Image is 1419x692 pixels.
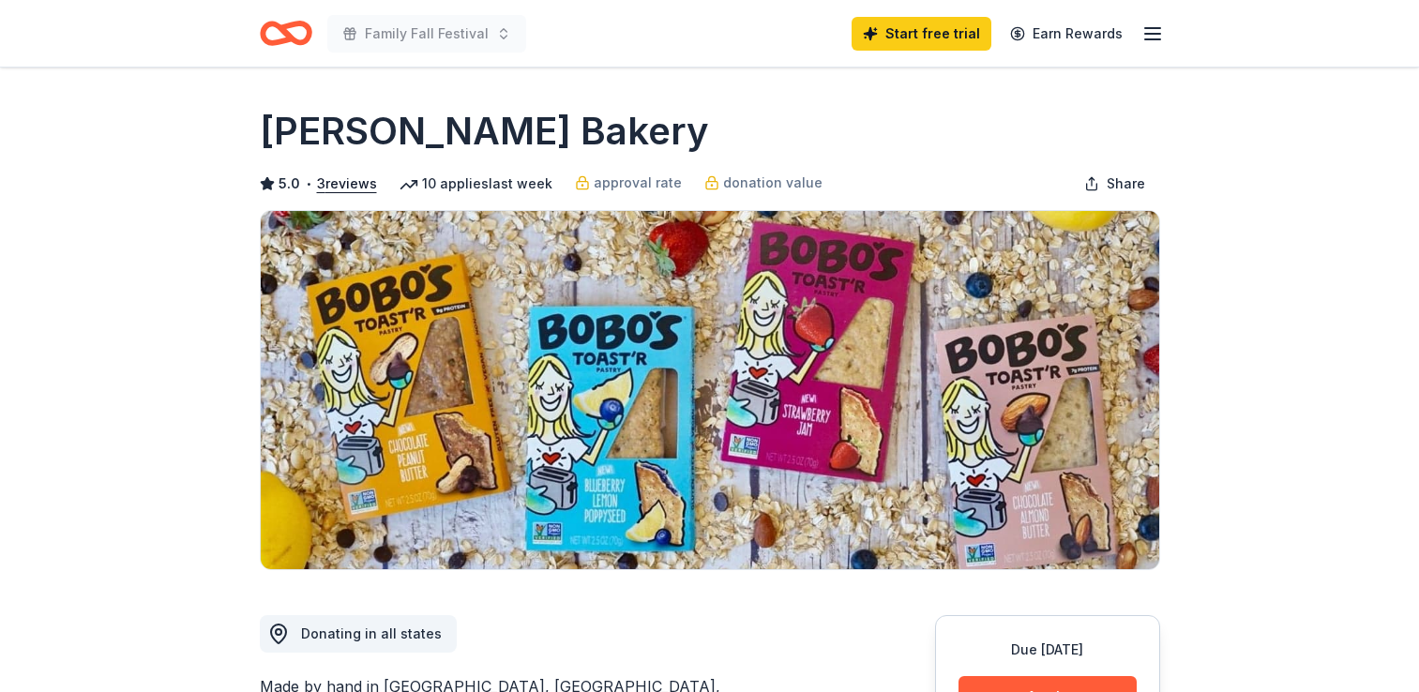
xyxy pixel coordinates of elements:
span: Share [1107,173,1145,195]
a: Earn Rewards [999,17,1134,51]
a: Home [260,11,312,55]
span: Donating in all states [301,625,442,641]
div: Due [DATE] [959,639,1137,661]
a: Start free trial [852,17,991,51]
a: donation value [704,172,823,194]
div: 10 applies last week [400,173,552,195]
span: approval rate [594,172,682,194]
span: Family Fall Festival [365,23,489,45]
img: Image for Bobo's Bakery [261,211,1159,569]
button: Family Fall Festival [327,15,526,53]
a: approval rate [575,172,682,194]
span: • [305,176,311,191]
button: 3reviews [317,173,377,195]
span: donation value [723,172,823,194]
span: 5.0 [279,173,300,195]
button: Share [1069,165,1160,203]
h1: [PERSON_NAME] Bakery [260,105,709,158]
